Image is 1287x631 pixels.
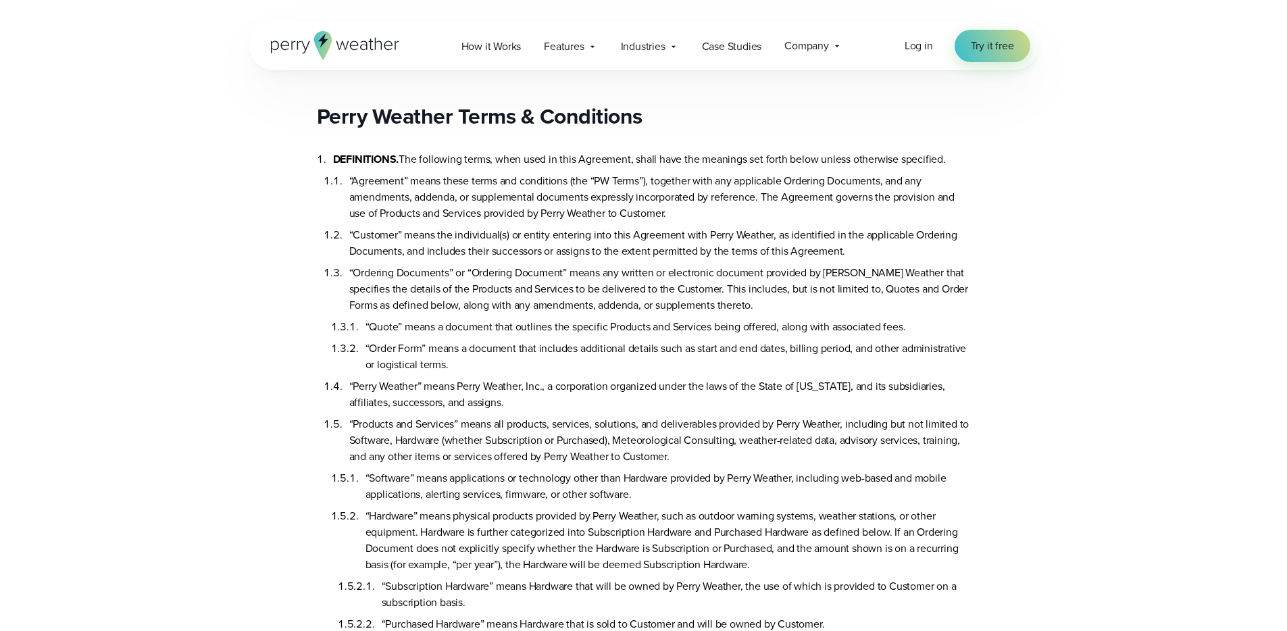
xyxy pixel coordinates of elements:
[349,168,971,222] li: “Agreement” means these terms and conditions (the “PW Terms”), together with any applicable Order...
[365,313,971,335] li: “Quote” means a document that outlines the specific Products and Services being offered, along wi...
[365,465,971,503] li: “Software” means applications or technology other than Hardware provided by Perry Weather, includ...
[382,573,971,611] li: “Subscription Hardware” means Hardware that will be owned by Perry Weather, the use of which is p...
[905,38,933,53] span: Log in
[450,32,533,60] a: How it Works
[971,38,1014,54] span: Try it free
[365,335,971,373] li: “Order Form” means a document that includes additional details such as start and end dates, billi...
[349,222,971,259] li: “Customer” means the individual(s) or entity entering into this Agreement with Perry Weather, as ...
[905,38,933,54] a: Log in
[784,38,829,54] span: Company
[690,32,774,60] a: Case Studies
[702,39,762,55] span: Case Studies
[317,103,971,130] h2: Perry Weather Terms & Conditions
[333,151,399,167] b: DEFINITIONS.
[955,30,1030,62] a: Try it free
[349,259,971,373] li: “Ordering Documents” or “Ordering Document” means any written or electronic document provided by ...
[544,39,584,55] span: Features
[621,39,665,55] span: Industries
[461,39,522,55] span: How it Works
[349,373,971,411] li: “Perry Weather” means Perry Weather, Inc., a corporation organized under the laws of the State of...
